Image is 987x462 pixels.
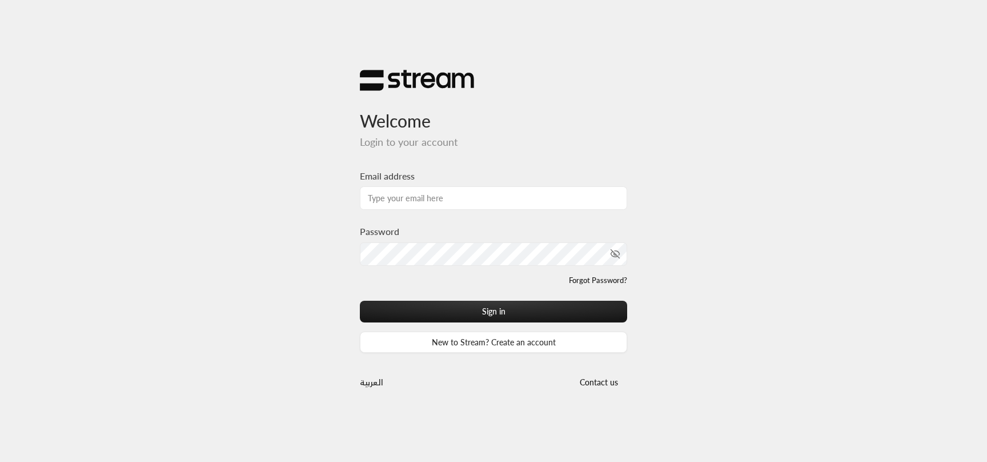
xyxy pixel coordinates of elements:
[605,244,625,264] button: toggle password visibility
[360,136,627,149] h5: Login to your account
[570,377,627,387] a: Contact us
[360,332,627,353] a: New to Stream? Create an account
[360,169,415,183] label: Email address
[360,69,474,91] img: Stream Logo
[569,275,627,286] a: Forgot Password?
[570,372,627,393] button: Contact us
[360,91,627,131] h3: Welcome
[360,372,383,393] a: العربية
[360,186,627,210] input: Type your email here
[360,225,399,238] label: Password
[360,301,627,322] button: Sign in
